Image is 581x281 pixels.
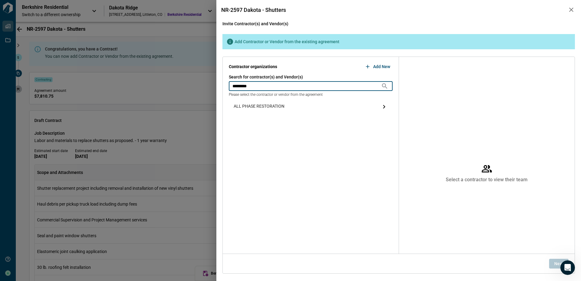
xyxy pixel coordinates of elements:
[229,74,393,80] span: Search for contractor(s) and Vendor(s)
[446,177,528,183] span: Select a contractor to view their team
[373,64,390,70] span: Add New
[554,261,563,267] span: Next
[560,260,575,275] iframe: Intercom live chat
[363,62,393,71] button: Add New
[549,259,569,269] button: Next
[229,64,277,70] span: Contractor organizations
[229,92,393,97] span: Please select the contractor or vendor from the agreement
[222,21,575,27] span: Invite Contractor(s) and Vendor(s)
[235,39,339,45] span: Add Contractor or Vendor from the existing agreement
[234,103,284,110] span: ALL PHASE RESTORATION
[220,7,286,13] span: NR-2597 Dakota - Shutters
